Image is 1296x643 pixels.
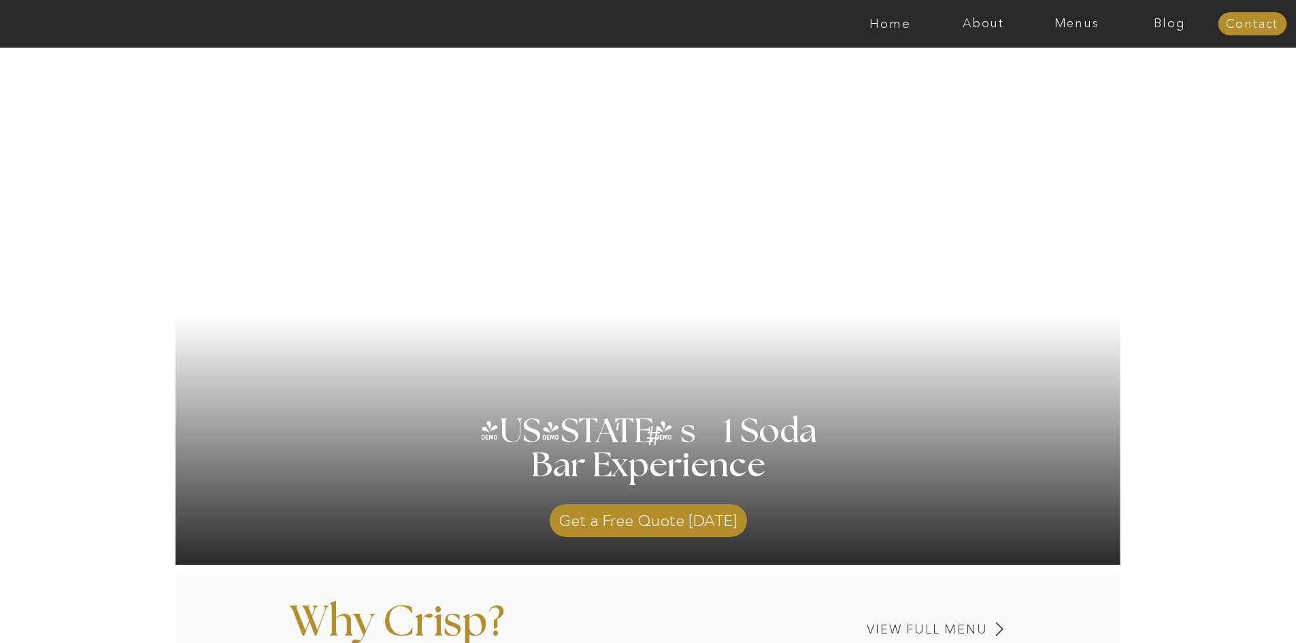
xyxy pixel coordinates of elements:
a: Get a Free Quote [DATE] [550,497,747,537]
a: Menus [1030,17,1123,31]
h1: [US_STATE] s 1 Soda Bar Experience [475,415,823,517]
h3: ' [590,415,646,449]
a: Blog [1123,17,1216,31]
a: Home [844,17,937,31]
a: About [937,17,1030,31]
a: Contact [1218,18,1286,31]
h3: # [616,423,694,462]
a: View Full Menu [772,623,988,636]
